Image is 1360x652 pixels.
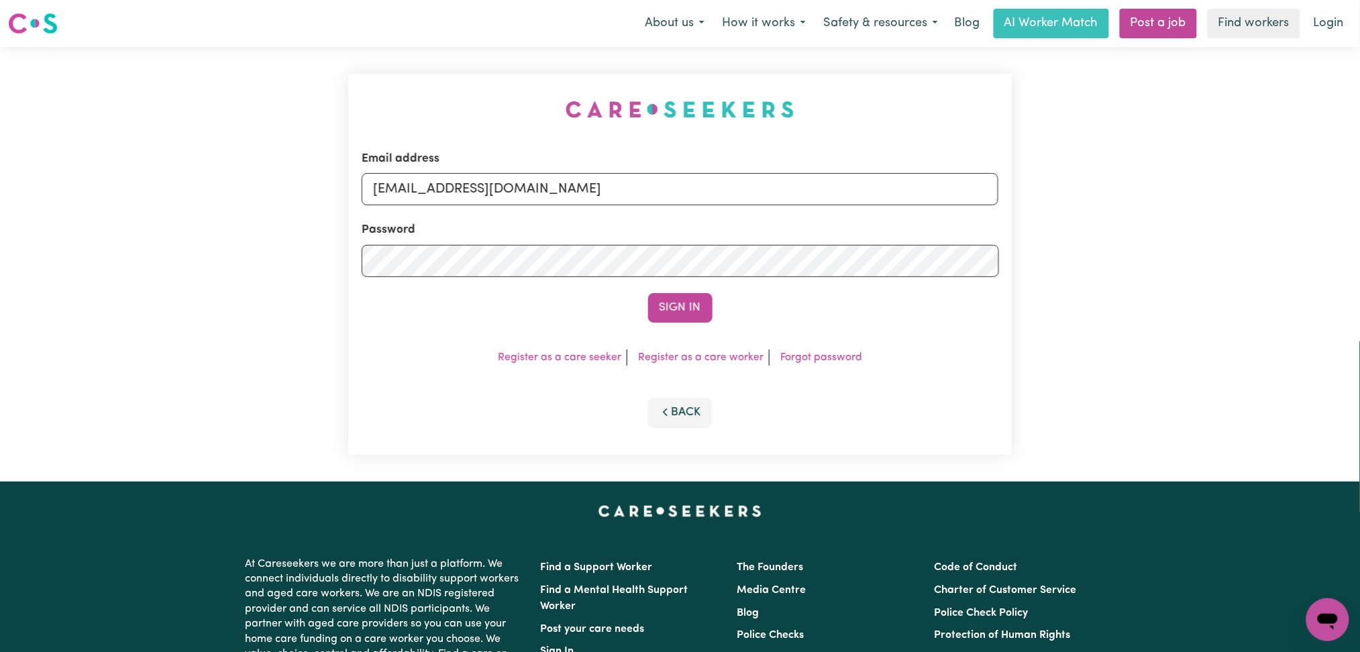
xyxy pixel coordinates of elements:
iframe: Button to launch messaging window [1306,598,1349,641]
button: About us [636,9,713,38]
a: Code of Conduct [934,562,1017,573]
a: Post a job [1120,9,1197,38]
a: Register as a care seeker [498,352,621,363]
a: Find a Mental Health Support Worker [541,585,688,612]
a: Police Check Policy [934,608,1028,618]
a: Police Checks [737,630,804,641]
button: Safety & resources [815,9,947,38]
a: Forgot password [780,352,862,363]
a: Post your care needs [541,624,645,635]
button: Sign In [648,293,713,323]
button: Back [648,398,713,427]
label: Email address [362,150,439,168]
a: The Founders [737,562,804,573]
a: Find workers [1208,9,1300,38]
img: Careseekers logo [8,11,58,36]
a: Careseekers logo [8,8,58,39]
input: Email address [362,173,999,205]
a: Media Centre [737,585,806,596]
a: AI Worker Match [994,9,1109,38]
button: How it works [713,9,815,38]
a: Login [1306,9,1352,38]
a: Register as a care worker [638,352,764,363]
a: Blog [737,608,760,618]
label: Password [362,221,415,239]
a: Blog [947,9,988,38]
a: Careseekers home page [598,506,762,517]
a: Charter of Customer Service [934,585,1076,596]
a: Find a Support Worker [541,562,653,573]
a: Protection of Human Rights [934,630,1070,641]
